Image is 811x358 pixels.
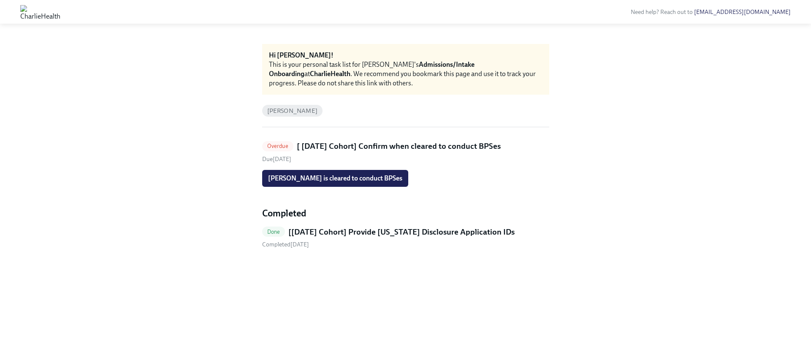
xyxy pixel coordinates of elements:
[262,170,408,187] button: [PERSON_NAME] is cleared to conduct BPSes
[268,174,402,183] span: [PERSON_NAME] is cleared to conduct BPSes
[262,229,285,235] span: Done
[310,70,350,78] strong: CharlieHealth
[20,5,60,19] img: CharlieHealth
[262,143,293,149] span: Overdue
[262,108,323,114] span: [PERSON_NAME]
[262,227,549,249] a: Done[[DATE] Cohort] Provide [US_STATE] Disclosure Application IDs Completed[DATE]
[262,207,549,220] h4: Completed
[288,227,515,238] h5: [[DATE] Cohort] Provide [US_STATE] Disclosure Application IDs
[631,8,791,16] span: Need help? Reach out to
[262,241,309,248] span: Wednesday, July 2nd 2025, 12:40 pm
[694,8,791,16] a: [EMAIL_ADDRESS][DOMAIN_NAME]
[269,51,334,59] strong: Hi [PERSON_NAME]!
[262,141,549,163] a: Overdue[ [DATE] Cohort] Confirm when cleared to conduct BPSesDue[DATE]
[262,156,291,163] span: Sunday, July 13th 2025, 10:00 am
[297,141,501,152] h5: [ [DATE] Cohort] Confirm when cleared to conduct BPSes
[269,60,542,88] div: This is your personal task list for [PERSON_NAME]'s at . We recommend you bookmark this page and ...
